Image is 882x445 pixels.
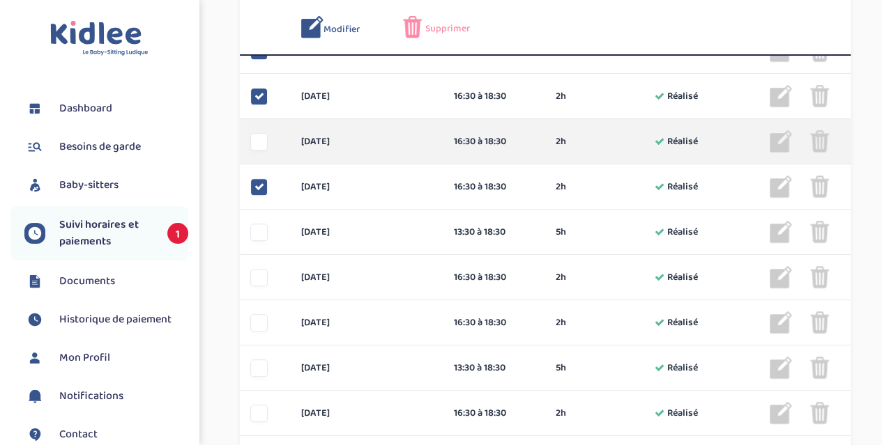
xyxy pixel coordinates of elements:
a: Dashboard [24,98,188,119]
div: 16:30 à 18:30 [454,270,535,285]
a: Mon Profil [24,348,188,368]
span: Réalisé [667,361,698,375]
img: poubelle_grise.png [810,402,829,424]
img: logo.svg [50,21,149,56]
img: poubelle_grise.png [810,266,829,288]
div: [DATE] [291,270,443,285]
img: suivihoraire.svg [24,309,45,330]
span: 2h [556,180,566,194]
div: 13:30 à 18:30 [454,361,535,375]
span: 5h [556,225,566,240]
div: 16:30 à 18:30 [454,89,535,104]
span: Baby-sitters [59,177,119,194]
div: [DATE] [291,134,443,149]
div: 16:30 à 18:30 [454,134,535,149]
span: Réalisé [667,315,698,330]
span: 5h [556,361,566,375]
img: modifier_gris.png [770,357,792,379]
div: 16:30 à 18:30 [454,406,535,421]
a: Historique de paiement [24,309,188,330]
img: poubelle_grise.png [810,221,829,243]
span: Documents [59,273,115,290]
div: [DATE] [291,315,443,330]
span: 1 [167,223,188,244]
span: 2h [556,89,566,104]
span: Historique de paiement [59,311,172,328]
img: documents.svg [24,271,45,292]
img: notification.svg [24,386,45,407]
a: Suivi horaires et paiements 1 [24,217,188,250]
span: Besoins de garde [59,139,141,155]
span: 2h [556,270,566,285]
img: modifier_gris.png [770,221,792,243]
img: modifier_gris.png [770,402,792,424]
img: modifier_gris.png [770,85,792,107]
img: besoin.svg [24,136,45,157]
div: [DATE] [291,361,443,375]
span: Réalisé [667,406,698,421]
span: Réalisé [667,270,698,285]
img: suivihoraire.svg [24,223,45,244]
a: Documents [24,271,188,292]
img: poubelle_rose.png [403,16,422,38]
img: modifier_gris.png [770,266,792,288]
img: poubelle_grise.png [810,130,829,153]
span: Mon Profil [59,350,110,366]
span: Suivi horaires et paiements [59,217,153,250]
span: Réalisé [667,225,698,240]
img: modifier_gris.png [770,311,792,334]
div: 16:30 à 18:30 [454,180,535,194]
span: Réalisé [667,180,698,194]
span: Supprimer [425,22,470,36]
img: modifier_bleu.png [301,16,324,38]
img: modifier_gris.png [770,175,792,198]
a: Notifications [24,386,188,407]
div: 16:30 à 18:30 [454,315,535,330]
a: Besoins de garde [24,136,188,157]
img: poubelle_grise.png [810,175,829,198]
span: 2h [556,134,566,149]
span: Notifications [59,388,123,405]
img: poubelle_grise.png [810,311,829,334]
div: [DATE] [291,89,443,104]
img: babysitters.svg [24,175,45,196]
div: [DATE] [291,225,443,240]
span: Contact [59,426,98,443]
img: modifier_gris.png [770,130,792,153]
span: Dashboard [59,100,112,117]
img: poubelle_grise.png [810,85,829,107]
img: dashboard.svg [24,98,45,119]
span: 2h [556,406,566,421]
div: [DATE] [291,180,443,194]
div: [DATE] [291,406,443,421]
img: contact.svg [24,424,45,445]
span: Modifier [324,22,360,37]
span: Réalisé [667,89,698,104]
div: 13:30 à 18:30 [454,225,535,240]
span: 2h [556,315,566,330]
span: Réalisé [667,134,698,149]
a: Contact [24,424,188,445]
img: profil.svg [24,348,45,368]
img: poubelle_grise.png [810,357,829,379]
a: Baby-sitters [24,175,188,196]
